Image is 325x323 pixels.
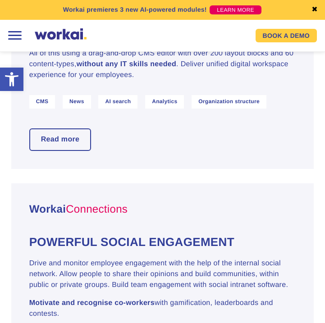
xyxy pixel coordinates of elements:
a: ✖ [311,6,318,14]
a: Read more [30,129,91,150]
iframe: Popup CTA [5,246,248,318]
h4: Powerful social engagement [29,234,296,250]
span: News [63,95,91,108]
h3: Workai [29,201,296,218]
span: CMS [29,95,55,108]
span: Connections [66,203,128,215]
p: All of this using a drag-and-drop CMS editor with over 200 layout blocks and 60 content-types, . ... [29,48,296,81]
span: AI search [98,95,137,108]
p: Workai premieres 3 new AI-powered modules! [63,5,207,14]
span: Organization structure [192,95,266,108]
strong: without any IT skills needed [77,60,176,68]
span: Analytics [145,95,184,108]
a: BOOK A DEMO [256,29,317,42]
a: LEARN MORE [210,5,261,14]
